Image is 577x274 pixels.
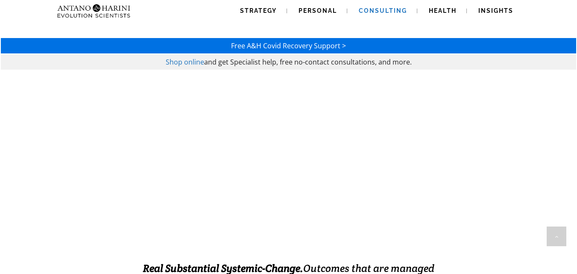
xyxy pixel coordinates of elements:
[231,41,346,50] a: Free A&H Covid Recovery Support >
[204,57,412,67] span: and get Specialist help, free no-contact consultations, and more.
[359,7,407,14] span: Consulting
[240,7,277,14] span: Strategy
[299,7,337,14] span: Personal
[478,7,513,14] span: Insights
[166,57,204,67] a: Shop online
[429,7,457,14] span: Health
[117,208,460,229] strong: EXCELLENCE INSTALLATION. ENABLED.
